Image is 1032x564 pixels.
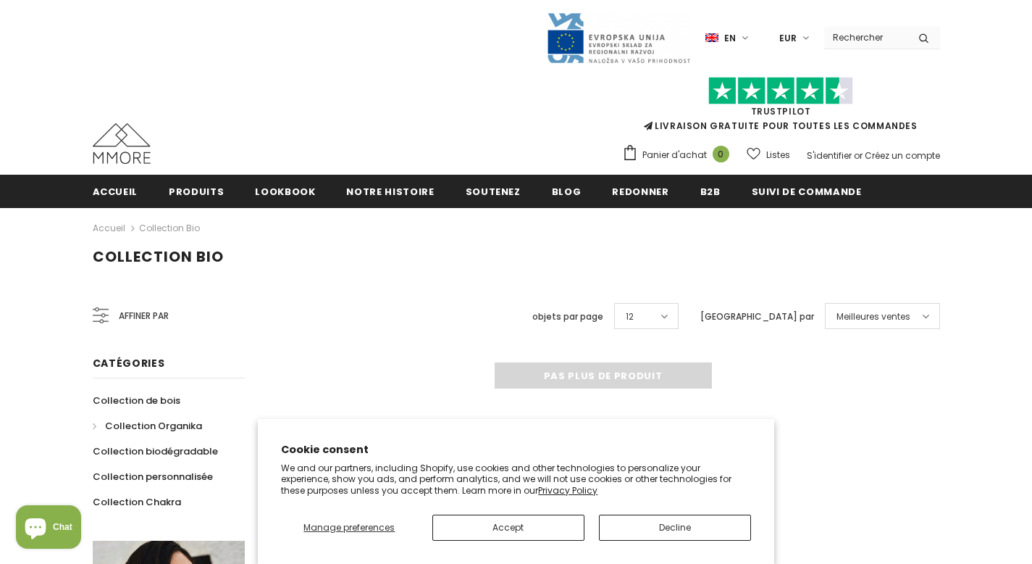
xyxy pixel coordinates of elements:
[93,489,181,515] a: Collection Chakra
[865,149,940,162] a: Créez un compte
[766,148,790,162] span: Listes
[705,32,718,44] img: i-lang-1.png
[752,185,862,199] span: Suivi de commande
[622,83,940,132] span: LIVRAISON GRATUITE POUR TOUTES LES COMMANDES
[546,31,691,43] a: Javni Razpis
[552,175,582,207] a: Blog
[281,515,417,541] button: Manage preferences
[532,310,603,324] label: objets par page
[93,246,224,267] span: Collection Bio
[626,310,634,324] span: 12
[724,31,736,46] span: en
[466,175,521,207] a: soutenez
[708,77,853,105] img: Faites confiance aux étoiles pilotes
[93,413,202,439] a: Collection Organika
[612,185,668,199] span: Redonner
[93,220,125,237] a: Accueil
[93,464,213,489] a: Collection personnalisée
[139,222,200,234] a: Collection Bio
[538,484,597,497] a: Privacy Policy
[752,175,862,207] a: Suivi de commande
[105,419,202,433] span: Collection Organika
[466,185,521,199] span: soutenez
[93,123,151,164] img: Cas MMORE
[281,442,751,457] h2: Cookie consent
[93,394,180,407] span: Collection de bois
[93,439,218,464] a: Collection biodégradable
[255,175,315,207] a: Lookbook
[546,12,691,65] img: Javni Razpis
[12,505,85,552] inbox-online-store-chat: Shopify online store chat
[612,175,668,207] a: Redonner
[824,27,907,48] input: Search Site
[303,521,395,534] span: Manage preferences
[751,105,811,117] a: TrustPilot
[281,463,751,497] p: We and our partners, including Shopify, use cookies and other technologies to personalize your ex...
[93,185,138,199] span: Accueil
[169,185,224,199] span: Produits
[432,515,584,541] button: Accept
[622,144,737,166] a: Panier d'achat 0
[93,388,180,413] a: Collection de bois
[93,495,181,509] span: Collection Chakra
[93,444,218,458] span: Collection biodégradable
[747,142,790,167] a: Listes
[93,356,165,370] span: Catégories
[119,308,169,324] span: Affiner par
[700,175,721,207] a: B2B
[93,470,213,484] span: Collection personnalisée
[713,146,729,162] span: 0
[255,185,315,199] span: Lookbook
[169,175,224,207] a: Produits
[93,175,138,207] a: Accueil
[836,310,910,324] span: Meilleures ventes
[552,185,582,199] span: Blog
[642,148,707,162] span: Panier d'achat
[779,31,797,46] span: EUR
[807,149,852,162] a: S'identifier
[599,515,751,541] button: Decline
[700,310,814,324] label: [GEOGRAPHIC_DATA] par
[346,175,434,207] a: Notre histoire
[854,149,863,162] span: or
[346,185,434,199] span: Notre histoire
[700,185,721,199] span: B2B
